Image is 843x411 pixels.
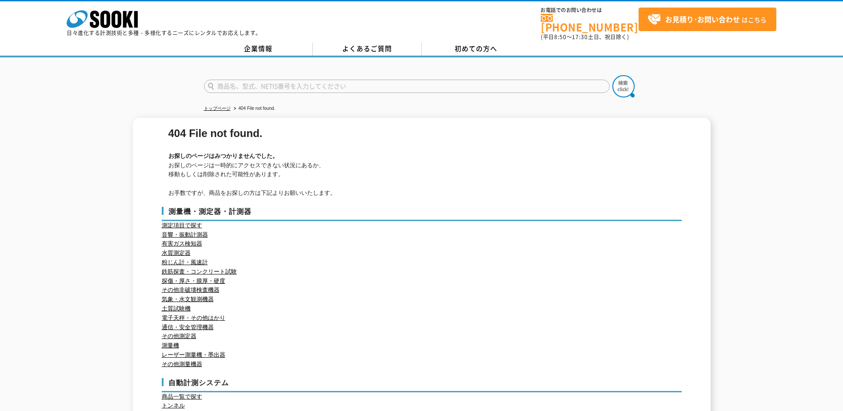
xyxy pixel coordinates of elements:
a: よくあるご質問 [313,42,422,56]
span: 17:30 [572,33,588,41]
h2: お探しのページはみつかりませんでした。 [168,152,677,161]
a: お見積り･お問い合わせはこちら [639,8,776,31]
a: その他測量機器 [162,361,202,367]
a: トップページ [204,106,231,111]
input: 商品名、型式、NETIS番号を入力してください [204,80,610,93]
a: 通信・安全管理機器 [162,324,214,330]
span: (平日 ～ 土日、祝日除く) [541,33,629,41]
a: トンネル [162,402,185,409]
a: 商品一覧で探す [162,393,202,400]
a: レーザー測量機・墨出器 [162,351,225,358]
a: [PHONE_NUMBER] [541,14,639,32]
h3: 自動計測システム [162,378,682,392]
strong: お見積り･お問い合わせ [665,14,740,24]
p: 日々進化する計測技術と多種・多様化するニーズにレンタルでお応えします。 [67,30,261,36]
a: 測定項目で探す [162,222,202,229]
a: 探傷・厚さ・膜厚・硬度 [162,278,225,284]
a: 粉じん計・風速計 [162,259,208,266]
a: 有害ガス検知器 [162,240,202,247]
a: 測量機 [162,342,179,349]
a: 音響・振動計測器 [162,231,208,238]
p: お探しのページは一時的にアクセスできない状況にあるか、 移動もしくは削除された可能性があります。 お手数ですが、商品をお探しの方は下記よりお願いいたします。 [168,161,677,198]
a: 初めての方へ [422,42,531,56]
a: 企業情報 [204,42,313,56]
a: 電子天秤・その他はかり [162,314,225,321]
h1: 404 File not found. [168,129,677,138]
span: はこちら [647,13,767,26]
li: 404 File not found. [232,104,276,113]
span: 初めての方へ [455,44,497,53]
a: その他測定器 [162,333,196,339]
span: 8:50 [554,33,567,41]
span: お電話でのお問い合わせは [541,8,639,13]
img: btn_search.png [612,75,635,97]
a: 鉄筋探査・コンクリート試験 [162,268,237,275]
a: 気象・水文観測機器 [162,296,214,302]
h3: 測量機・測定器・計測器 [162,207,682,221]
a: 水質測定器 [162,250,191,256]
a: 土質試験機 [162,305,191,312]
a: その他非破壊検査機器 [162,286,220,293]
